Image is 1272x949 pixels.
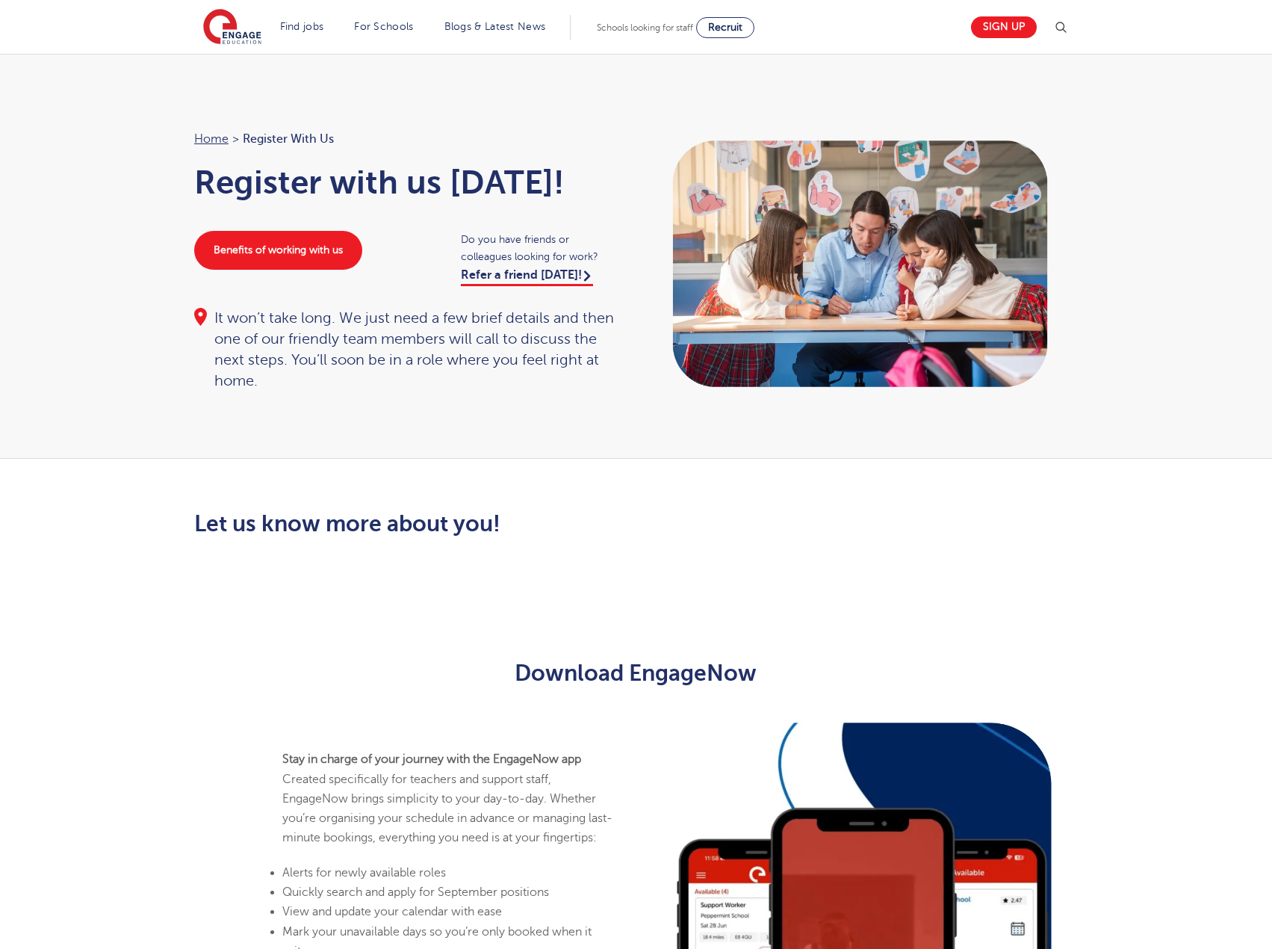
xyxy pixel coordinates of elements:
[203,9,261,46] img: Engage Education
[194,164,621,201] h1: Register with us [DATE]!
[444,21,546,32] a: Blogs & Latest News
[282,882,616,902] li: Quickly search and apply for September positions
[194,132,229,146] a: Home
[194,308,621,392] div: It won’t take long. We just need a few brief details and then one of our friendly team members wi...
[243,129,334,149] span: Register with us
[194,231,362,270] a: Benefits of working with us
[461,268,593,286] a: Refer a friend [DATE]!
[461,231,621,265] span: Do you have friends or colleagues looking for work?
[597,22,693,33] span: Schools looking for staff
[232,132,239,146] span: >
[708,22,742,33] span: Recruit
[282,863,616,882] li: Alerts for newly available roles
[354,21,413,32] a: For Schools
[282,752,581,766] strong: Stay in charge of your journey with the EngageNow app
[971,16,1037,38] a: Sign up
[194,511,776,537] h2: Let us know more about you!
[696,17,754,38] a: Recruit
[194,129,621,149] nav: breadcrumb
[282,749,616,847] p: Created specifically for teachers and support staff, EngageNow brings simplicity to your day-to-d...
[280,21,324,32] a: Find jobs
[282,902,616,921] li: View and update your calendar with ease
[270,661,1002,686] h2: Download EngageNow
